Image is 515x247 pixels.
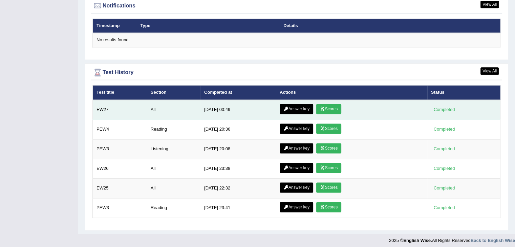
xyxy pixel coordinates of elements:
td: [DATE] 23:41 [200,198,276,218]
th: Test title [93,85,147,99]
td: PEW3 [93,139,147,159]
a: Scores [316,182,341,193]
td: [DATE] 20:36 [200,119,276,139]
td: EW25 [93,178,147,198]
div: 2025 © All Rights Reserved [389,234,515,244]
th: Section [147,85,200,99]
th: Completed at [200,85,276,99]
div: Completed [431,145,457,152]
th: Actions [276,85,427,99]
td: EW26 [93,159,147,178]
div: Completed [431,106,457,113]
td: Listening [147,139,200,159]
td: [DATE] 22:32 [200,178,276,198]
div: Completed [431,126,457,133]
strong: English Wise. [403,238,432,243]
div: Completed [431,165,457,172]
div: No results found. [96,37,496,43]
a: Answer key [280,123,313,134]
a: Scores [316,143,341,153]
a: View All [480,67,499,75]
div: Completed [431,204,457,211]
td: Reading [147,119,200,139]
th: Type [137,19,280,33]
a: Answer key [280,104,313,114]
td: PEW4 [93,119,147,139]
a: Scores [316,202,341,212]
th: Timestamp [93,19,137,33]
a: Answer key [280,143,313,153]
td: PEW3 [93,198,147,218]
div: Completed [431,184,457,192]
div: Notifications [92,1,500,11]
a: Scores [316,104,341,114]
td: [DATE] 20:08 [200,139,276,159]
td: EW27 [93,100,147,120]
a: View All [480,1,499,8]
td: [DATE] 23:38 [200,159,276,178]
a: Scores [316,163,341,173]
a: Back to English Wise [471,238,515,243]
div: Test History [92,67,500,77]
a: Answer key [280,202,313,212]
td: All [147,159,200,178]
a: Answer key [280,163,313,173]
td: All [147,100,200,120]
a: Scores [316,123,341,134]
th: Details [280,19,459,33]
td: [DATE] 00:49 [200,100,276,120]
td: Reading [147,198,200,218]
th: Status [427,85,500,99]
td: All [147,178,200,198]
a: Answer key [280,182,313,193]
